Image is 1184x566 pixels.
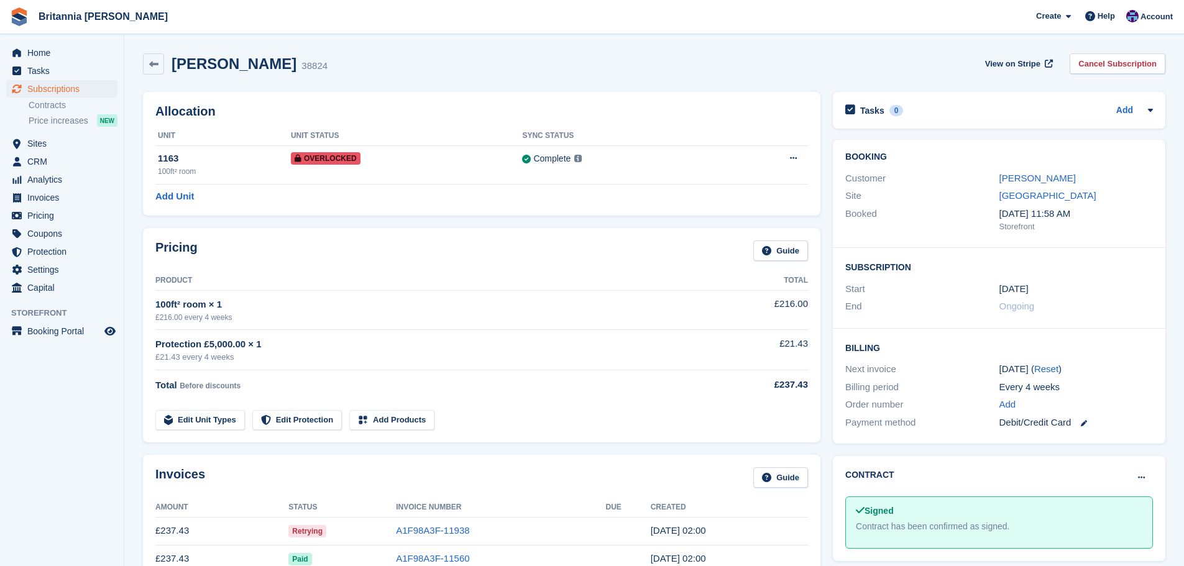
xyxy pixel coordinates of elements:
a: menu [6,62,117,80]
h2: Pricing [155,240,198,261]
td: £237.43 [155,517,288,545]
div: Complete [533,152,571,165]
div: Start [845,282,999,296]
a: menu [6,153,117,170]
div: NEW [97,114,117,127]
div: End [845,299,999,314]
a: Add [1116,104,1133,118]
span: Ongoing [999,301,1035,311]
div: Contract has been confirmed as signed. [856,520,1142,533]
div: 1163 [158,152,291,166]
th: Due [605,498,650,518]
a: A1F98A3F-11560 [396,553,469,564]
div: Debit/Credit Card [999,416,1153,430]
th: Amount [155,498,288,518]
th: Sync Status [522,126,721,146]
a: menu [6,322,117,340]
span: Capital [27,279,102,296]
h2: Allocation [155,104,808,119]
div: 100ft² room [158,166,291,177]
h2: Invoices [155,467,205,488]
a: menu [6,261,117,278]
a: [PERSON_NAME] [999,173,1076,183]
div: [DATE] ( ) [999,362,1153,377]
img: stora-icon-8386f47178a22dfd0bd8f6a31ec36ba5ce8667c1dd55bd0f319d3a0aa187defe.svg [10,7,29,26]
img: Becca Clark [1126,10,1139,22]
span: Settings [27,261,102,278]
h2: Billing [845,341,1153,354]
th: Invoice Number [396,498,605,518]
th: Unit [155,126,291,146]
div: Payment method [845,416,999,430]
a: Britannia [PERSON_NAME] [34,6,173,27]
a: Contracts [29,99,117,111]
time: 2025-09-06 01:00:23 UTC [651,553,706,564]
span: Price increases [29,115,88,127]
span: Before discounts [180,381,241,390]
a: Cancel Subscription [1070,53,1165,74]
div: Next invoice [845,362,999,377]
th: Created [651,498,808,518]
div: Protection £5,000.00 × 1 [155,337,738,352]
a: Guide [753,240,808,261]
th: Total [738,271,808,291]
a: A1F98A3F-11938 [396,525,469,536]
span: Analytics [27,171,102,188]
a: menu [6,279,117,296]
span: Invoices [27,189,102,206]
span: Sites [27,135,102,152]
a: Edit Unit Types [155,410,245,431]
a: menu [6,243,117,260]
a: Price increases NEW [29,114,117,127]
td: £21.43 [738,330,808,370]
time: 2024-04-20 01:00:00 UTC [999,282,1029,296]
a: Add Unit [155,189,194,204]
a: menu [6,44,117,62]
span: Create [1036,10,1061,22]
div: £21.43 every 4 weeks [155,351,738,363]
div: Signed [856,504,1142,518]
h2: Tasks [860,105,884,116]
span: CRM [27,153,102,170]
span: Tasks [27,62,102,80]
a: menu [6,225,117,242]
h2: [PERSON_NAME] [172,55,296,72]
a: Reset [1034,363,1058,374]
h2: Contract [845,468,894,482]
a: menu [6,135,117,152]
a: Preview store [103,324,117,339]
span: Protection [27,243,102,260]
div: £216.00 every 4 weeks [155,312,738,323]
th: Unit Status [291,126,522,146]
a: menu [6,80,117,98]
a: Guide [753,467,808,488]
span: Booking Portal [27,322,102,340]
a: Edit Protection [252,410,342,431]
span: Home [27,44,102,62]
a: Add [999,398,1016,412]
th: Product [155,271,738,291]
span: Overlocked [291,152,360,165]
a: [GEOGRAPHIC_DATA] [999,190,1096,201]
div: Booked [845,207,999,233]
h2: Subscription [845,260,1153,273]
a: View on Stripe [980,53,1055,74]
span: Help [1098,10,1115,22]
div: Billing period [845,380,999,395]
div: Order number [845,398,999,412]
span: Coupons [27,225,102,242]
span: Total [155,380,177,390]
a: menu [6,189,117,206]
td: £216.00 [738,290,808,329]
div: Storefront [999,221,1153,233]
a: menu [6,207,117,224]
img: icon-info-grey-7440780725fd019a000dd9b08b2336e03edf1995a4989e88bcd33f0948082b44.svg [574,155,582,162]
span: Subscriptions [27,80,102,98]
span: Paid [288,553,311,565]
div: [DATE] 11:58 AM [999,207,1153,221]
h2: Booking [845,152,1153,162]
div: Site [845,189,999,203]
div: 38824 [301,59,328,73]
a: Add Products [349,410,434,431]
a: menu [6,171,117,188]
